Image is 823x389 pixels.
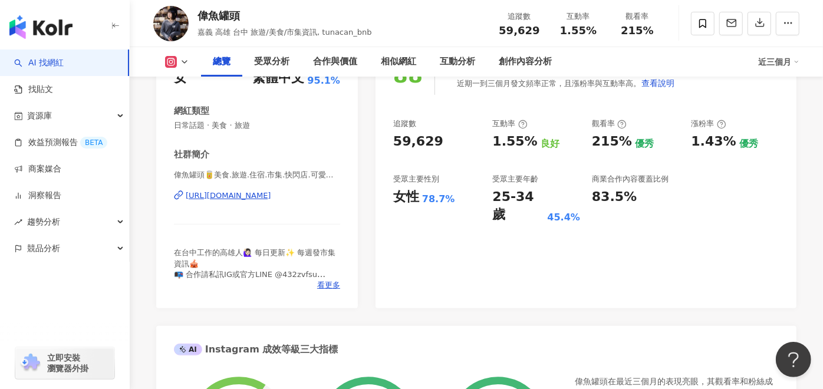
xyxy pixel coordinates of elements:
[556,11,601,22] div: 互動率
[541,137,559,150] div: 良好
[14,218,22,226] span: rise
[635,137,654,150] div: 優秀
[758,52,799,71] div: 近三個月
[213,55,231,69] div: 總覽
[254,55,289,69] div: 受眾分析
[9,15,73,39] img: logo
[307,74,340,87] span: 95.1%
[19,354,42,372] img: chrome extension
[692,118,726,129] div: 漲粉率
[27,103,52,129] span: 資源庫
[14,163,61,175] a: 商案媒合
[174,343,338,356] div: Instagram 成效等級三大指標
[499,55,552,69] div: 創作內容分析
[621,25,654,37] span: 215%
[493,133,538,151] div: 1.55%
[14,84,53,95] a: 找貼文
[197,8,372,23] div: 偉魚罐頭
[457,71,675,95] div: 近期一到三個月發文頻率正常，且漲粉率與互動率高。
[641,71,675,95] button: 查看說明
[14,190,61,202] a: 洞察報告
[27,235,60,262] span: 競品分析
[393,118,416,129] div: 追蹤數
[493,118,528,129] div: 互動率
[497,11,542,22] div: 追蹤數
[493,174,539,184] div: 受眾主要年齡
[153,6,189,41] img: KOL Avatar
[14,57,64,69] a: searchAI 找網紅
[592,188,637,206] div: 83.5%
[174,248,335,311] span: 在台中工作的高雄人🙋🏻‍♀️ 每日更新✨ 每週發市集資訊🎪 📭 合作請私訊IG或官方LINE @432zvfsu 💌 [EMAIL_ADDRESS][DOMAIN_NAME] ▪️ Klook ...
[174,149,209,161] div: 社群簡介
[393,174,439,184] div: 受眾主要性別
[592,118,627,129] div: 觀看率
[197,28,372,37] span: 嘉義 高雄 台中 旅遊/美食/市集資訊, tunacan_bnb
[14,137,107,149] a: 效益預測報告BETA
[422,193,455,206] div: 78.7%
[317,280,340,291] span: 看更多
[252,69,304,87] div: 繁體中文
[560,25,597,37] span: 1.55%
[739,137,758,150] div: 優秀
[174,344,202,355] div: AI
[493,188,545,225] div: 25-34 歲
[174,190,340,201] a: [URL][DOMAIN_NAME]
[592,133,632,151] div: 215%
[592,174,669,184] div: 商業合作內容覆蓋比例
[499,24,539,37] span: 59,629
[174,69,187,87] div: 女
[776,342,811,377] iframe: Help Scout Beacon - Open
[15,347,114,379] a: chrome extension立即安裝 瀏覽器外掛
[313,55,357,69] div: 合作與價值
[47,352,88,374] span: 立即安裝 瀏覽器外掛
[393,188,419,206] div: 女性
[692,133,736,151] div: 1.43%
[27,209,60,235] span: 趨勢分析
[547,211,580,224] div: 45.4%
[615,11,660,22] div: 觀看率
[174,170,340,180] span: 偉魚罐頭🥫美食.旅遊.住宿.市集.快閃店.可愛聯名｜台北/桃園/台中/[GEOGRAPHIC_DATA]/台南/[GEOGRAPHIC_DATA](全台) | tunacan_bnb
[174,105,209,117] div: 網紅類型
[393,133,443,151] div: 59,629
[641,78,674,88] span: 查看說明
[174,120,340,131] span: 日常話題 · 美食 · 旅遊
[381,55,416,69] div: 相似網紅
[440,55,475,69] div: 互動分析
[186,190,271,201] div: [URL][DOMAIN_NAME]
